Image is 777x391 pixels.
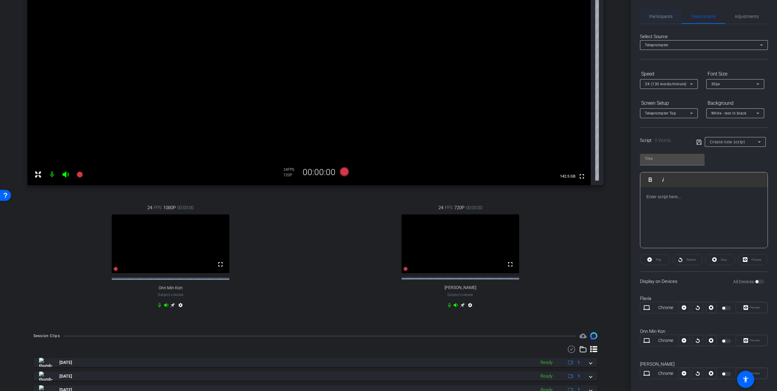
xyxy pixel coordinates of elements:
[217,261,224,268] mat-icon: fullscreen
[288,167,294,172] span: FPS
[33,333,60,339] div: Session Clips
[438,204,443,211] span: 24
[39,358,53,367] img: thumb-nail
[299,167,339,178] div: 00:00:00
[170,293,171,297] span: -
[158,292,184,298] span: Subject
[445,285,476,290] span: [PERSON_NAME]
[59,373,72,379] span: [DATE]
[691,14,716,19] span: Teleprompter
[645,174,656,186] button: Bold (Ctrl+B)
[640,361,768,368] div: [PERSON_NAME]
[159,285,183,291] span: Onn Min Kon
[735,14,759,19] span: Adjustments
[711,111,747,115] span: White - text in black
[283,173,299,178] div: 720P
[653,370,679,377] div: Chrome
[283,167,299,172] div: 24
[558,173,578,180] span: 142.5 GB
[466,303,474,310] mat-icon: settings
[459,293,460,297] span: -
[657,174,669,186] button: Italic (Ctrl+I)
[655,138,671,143] span: 0 Words
[645,82,687,86] span: 3X (130 words/minute)
[445,204,453,211] span: FPS
[537,359,556,366] div: Ready
[171,293,184,297] span: Chrome
[578,359,580,366] span: 1
[733,279,755,285] label: All Devices
[39,372,53,381] img: thumb-nail
[645,43,668,47] span: Teleprompter
[447,292,473,298] span: Subject
[466,204,482,211] span: 00:00:00
[578,373,580,379] span: 1
[706,98,764,108] div: Background
[640,98,698,108] div: Screen Setup
[706,69,764,79] div: Font Size
[454,204,464,211] span: 720P
[645,111,676,115] span: Teleprompter Top
[177,303,184,310] mat-icon: settings
[33,358,597,367] mat-expansion-panel-header: thumb-nail[DATE]Ready1
[154,204,162,211] span: FPS
[177,204,194,211] span: 00:00:00
[640,295,768,302] div: Flavia
[579,332,587,340] mat-icon: cloud_upload
[579,332,587,340] span: Destinations for your clips
[163,204,176,211] span: 1080P
[640,33,768,40] div: Select Source
[653,337,679,344] div: Chrome
[640,328,768,335] div: Onn Min Kon
[640,271,768,291] div: Display on Devices
[640,137,688,144] div: Script
[640,69,698,79] div: Speed
[649,14,673,19] span: Participants
[590,332,597,340] img: Session clips
[460,293,473,297] span: Chrome
[711,82,720,86] span: 30px
[653,305,679,311] div: Chrome
[507,261,514,268] mat-icon: fullscreen
[645,155,700,162] input: Title
[147,204,152,211] span: 24
[710,139,745,144] span: Create new script
[33,372,597,381] mat-expansion-panel-header: thumb-nail[DATE]Ready1
[59,359,72,366] span: [DATE]
[742,376,749,383] mat-icon: accessibility
[578,173,585,180] mat-icon: fullscreen
[537,373,556,380] div: Ready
